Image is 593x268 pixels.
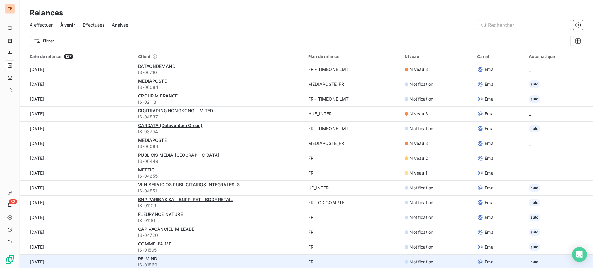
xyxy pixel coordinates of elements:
[20,195,134,210] td: [DATE]
[138,108,213,113] span: DIGITRADING HONGKONG LIMITED
[20,225,134,240] td: [DATE]
[20,92,134,106] td: [DATE]
[410,185,433,191] span: Notification
[529,141,531,146] span: _
[305,62,401,77] td: FR - TIMEONE LMT
[30,54,131,59] div: Date de relance
[410,259,433,265] span: Notification
[410,214,433,221] span: Notification
[529,229,540,236] span: auto
[138,84,301,90] span: IS-00084
[138,247,301,253] span: IS-01505
[138,173,301,179] span: IS-04655
[485,200,495,206] span: Email
[305,151,401,166] td: FR
[305,136,401,151] td: MEDIAPOSTE_FR
[529,125,540,132] span: auto
[485,259,495,265] span: Email
[305,180,401,195] td: UE_INTER
[20,180,134,195] td: [DATE]
[529,214,540,221] span: auto
[138,143,301,150] span: IS-00084
[478,20,571,30] input: Rechercher
[485,170,495,176] span: Email
[20,151,134,166] td: [DATE]
[138,182,245,187] span: VLN SERVICIOS PUBLICITARIOS INTEGRALES, S.L.
[138,212,183,217] span: FLEURANCE NATURE
[305,121,401,136] td: FR - TIMEONE LMT
[138,99,301,105] span: IS-02118
[138,226,194,232] span: CAP VACANCIEL_MILEADE
[5,4,15,14] div: TP
[410,140,428,146] span: Niveau 3
[20,136,134,151] td: [DATE]
[410,200,433,206] span: Notification
[529,170,531,175] span: _
[112,22,128,28] span: Analyse
[138,93,178,98] span: GROUP M FRANCE
[485,214,495,221] span: Email
[410,126,433,132] span: Notification
[485,244,495,250] span: Email
[138,114,301,120] span: IS-04837
[485,126,495,132] span: Email
[529,67,531,72] span: _
[30,36,58,46] button: Filtrer
[20,121,134,136] td: [DATE]
[410,170,427,176] span: Niveau 1
[485,81,495,87] span: Email
[477,54,521,59] div: Canal
[138,152,219,158] span: PUBLICIS MEDIA [GEOGRAPHIC_DATA]
[410,81,433,87] span: Notification
[20,166,134,180] td: [DATE]
[529,258,540,266] span: auto
[305,92,401,106] td: FR - TIMEONE LMT
[138,262,301,268] span: IS-01860
[64,54,73,59] span: 127
[305,166,401,180] td: FR
[138,197,233,202] span: BNP PARIBAS SA - BNPP_RET - BDDF RETAIL
[410,111,428,117] span: Niveau 3
[138,188,301,194] span: IS-04851
[305,77,401,92] td: MEDIAPOSTE_FR
[20,106,134,121] td: [DATE]
[485,66,495,72] span: Email
[20,62,134,77] td: [DATE]
[138,123,202,128] span: CARDATA (Dataventure Group)
[30,22,53,28] span: À effectuer
[138,129,301,135] span: IS-03794
[305,240,401,254] td: FR
[529,111,531,116] span: _
[138,232,301,238] span: IS-04720
[138,64,175,69] span: DATAONDEMAND
[138,158,301,164] span: IS-00449
[529,184,540,192] span: auto
[529,95,540,103] span: auto
[20,240,134,254] td: [DATE]
[138,54,150,59] span: Client
[308,54,397,59] div: Plan de relance
[572,247,587,262] div: Open Intercom Messenger
[138,167,154,172] span: MEETIC
[485,229,495,235] span: Email
[529,155,531,161] span: _
[83,22,105,28] span: Effectuées
[529,80,540,88] span: auto
[410,229,433,235] span: Notification
[485,111,495,117] span: Email
[305,195,401,210] td: FR - GD COMPTE
[138,241,171,246] span: COMME J'AIME
[529,54,589,59] div: Automatique
[30,7,63,19] h3: Relances
[485,155,495,161] span: Email
[410,66,428,72] span: Niveau 3
[138,78,167,84] span: MEDIAPOSTE
[305,106,401,121] td: HUE_INTER
[60,22,75,28] span: À venir
[529,199,540,206] span: auto
[305,225,401,240] td: FR
[410,244,433,250] span: Notification
[5,254,15,264] img: Logo LeanPay
[138,138,167,143] span: MEDIAPOSTE
[20,77,134,92] td: [DATE]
